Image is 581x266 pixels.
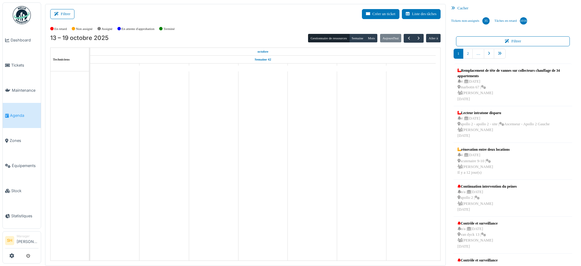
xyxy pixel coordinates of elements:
[402,9,441,19] button: Liste des tâches
[456,219,499,251] a: Contrôle et surveillance n/a |[DATE] van dyck 13 | [PERSON_NAME][DATE]
[458,189,517,212] div: n/a | [DATE] apollo 2 | [PERSON_NAME] [DATE]
[256,48,270,55] a: 13 octobre 2025
[456,145,511,177] a: rénovation entre deux locations 4 |[DATE] scutenaire 9-10 | [PERSON_NAME]Il y a 12 jour(s)
[3,128,41,153] a: Zones
[257,64,269,71] a: 16 octobre 2025
[12,87,38,93] span: Maintenance
[458,221,498,226] div: Contrôle et surveillance
[472,49,484,59] a: …
[108,64,121,71] a: 13 octobre 2025
[449,4,577,13] div: Cacher
[458,79,569,102] div: 4 | [DATE] marbotin 67 | [PERSON_NAME] [DATE]
[426,34,440,42] button: Aller à
[12,163,38,169] span: Équipements
[50,34,109,42] h2: 13 – 19 octobre 2025
[458,258,517,263] div: Contrôle et surveillance
[456,109,551,140] a: Lecteur intratone disparu 4 |[DATE] apollo 2 - apollo 2 - site |Ascenseur - Apollo 2 Gauche [PERS...
[492,13,530,29] a: Tâches en retard
[3,103,41,128] a: Agenda
[306,64,319,71] a: 17 octobre 2025
[3,203,41,228] a: Statistiques
[53,57,70,61] span: Techniciens
[207,64,220,71] a: 15 octobre 2025
[102,26,113,31] label: Assigné
[5,234,38,248] a: SH Manager[PERSON_NAME]
[458,226,498,249] div: n/a | [DATE] van dyck 13 | [PERSON_NAME] [DATE]
[11,37,38,43] span: Dashboard
[5,236,14,245] li: SH
[458,152,510,176] div: 4 | [DATE] scutenaire 9-10 | [PERSON_NAME] Il y a 12 jour(s)
[308,34,349,42] button: Gestionnaire de ressources
[355,64,369,71] a: 18 octobre 2025
[520,17,527,25] div: 1016
[414,34,424,43] button: Suivant
[11,213,38,219] span: Statistiques
[458,68,569,79] div: Remplacement de tête de vannes sur collecteurs chauffage de 34 appartements
[449,13,492,29] a: Tickets non-assignés
[482,17,490,25] div: 35
[458,147,510,152] div: rénovation entre deux locations
[380,34,401,42] button: Aujourd'hui
[10,113,38,118] span: Agenda
[121,26,154,31] label: En attente d'approbation
[458,110,550,116] div: Lecteur intratone disparu
[3,153,41,178] a: Équipements
[404,34,414,43] button: Précédent
[3,28,41,53] a: Dashboard
[17,234,38,238] div: Manager
[76,26,93,31] label: Non assigné
[13,6,31,24] img: Badge_color-CXgf-gQk.svg
[50,9,74,19] button: Filtrer
[349,34,366,42] button: Semaine
[3,78,41,103] a: Maintenance
[454,49,463,59] a: 1
[458,116,550,139] div: 4 | [DATE] apollo 2 - apollo 2 - site | Ascenseur - Apollo 2 Gauche [PERSON_NAME] [DATE]
[54,26,67,31] label: En retard
[456,182,518,214] a: Continuation intervention du peines n/a |[DATE] apollo 2 | [PERSON_NAME][DATE]
[456,36,570,46] button: Filtrer
[163,26,175,31] label: Terminé
[3,53,41,78] a: Tickets
[362,9,399,19] button: Créer un ticket
[463,49,473,59] a: 2
[11,188,38,194] span: Stock
[157,64,172,71] a: 14 octobre 2025
[10,138,38,143] span: Zones
[253,56,273,63] a: Semaine 42
[454,49,573,64] nav: pager
[3,178,41,203] a: Stock
[458,184,517,189] div: Continuation intervention du peines
[456,66,570,103] a: Remplacement de tête de vannes sur collecteurs chauffage de 34 appartements 4 |[DATE] marbotin 67...
[366,34,378,42] button: Mois
[17,234,38,247] li: [PERSON_NAME]
[11,62,38,68] span: Tickets
[404,64,418,71] a: 19 octobre 2025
